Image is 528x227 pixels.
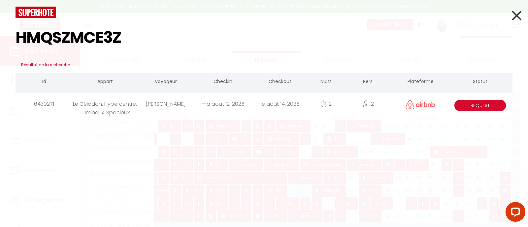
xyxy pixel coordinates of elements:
input: Tapez pour rechercher... [16,18,512,57]
div: 2 [309,93,344,115]
th: Voyageur [137,73,194,92]
span: Request [454,100,506,111]
div: je août 14. 2025 [251,93,309,115]
th: Plateforme [393,73,448,92]
th: Statut [448,73,512,92]
th: Appart [73,73,137,92]
th: Pers. [344,73,393,92]
th: Id [16,73,73,92]
div: Le Céladon. Hypercentre. Lumineux. Spacieux [73,93,137,115]
div: 2 [344,93,393,115]
th: Nuits [309,73,344,92]
img: airbnb2.png [406,100,435,109]
th: Checkin [194,73,251,92]
img: logo [16,7,56,18]
iframe: LiveChat chat widget [500,199,528,227]
div: 6430271 [16,93,73,115]
div: ma août 12. 2025 [194,93,251,115]
h3: Résultat de la recherche [16,57,512,73]
div: [PERSON_NAME] [137,93,194,115]
th: Checkout [251,73,309,92]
